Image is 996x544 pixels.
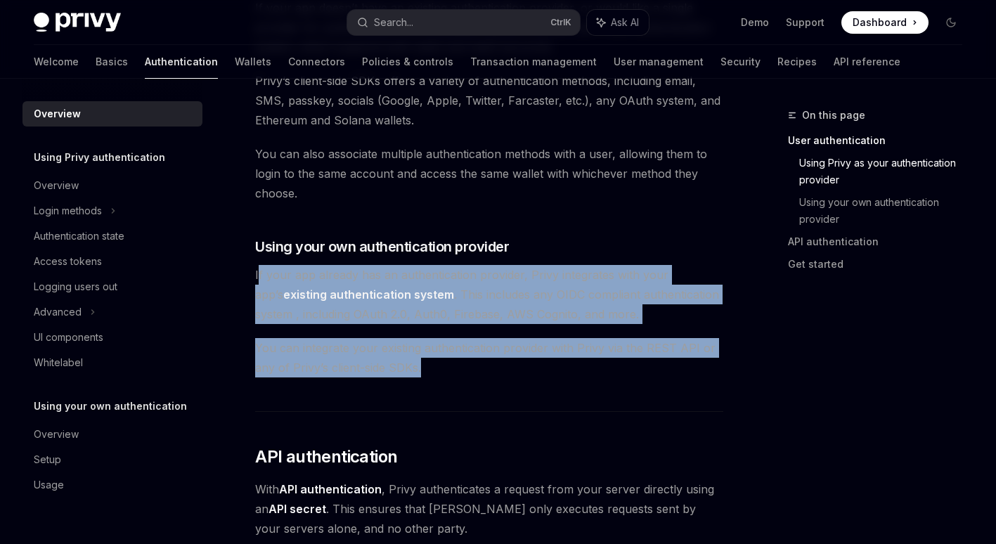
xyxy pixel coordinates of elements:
span: Dashboard [853,15,907,30]
div: Whitelabel [34,354,83,371]
span: You can integrate your existing authentication provider with Privy via the REST API or any of Pri... [255,338,723,377]
div: Usage [34,477,64,493]
a: Transaction management [470,45,597,79]
div: Authentication state [34,228,124,245]
button: Search...CtrlK [347,10,581,35]
div: UI components [34,329,103,346]
strong: API authentication [279,482,382,496]
a: Support [786,15,824,30]
span: API authentication [255,446,397,468]
a: Authentication state [22,224,202,249]
button: Toggle dark mode [940,11,962,34]
div: Search... [374,14,413,31]
button: Ask AI [587,10,649,35]
span: On this page [802,107,865,124]
a: Setup [22,447,202,472]
a: Access tokens [22,249,202,274]
a: Security [720,45,761,79]
a: UI components [22,325,202,350]
span: You can also associate multiple authentication methods with a user, allowing them to login to the... [255,144,723,203]
span: Ask AI [611,15,639,30]
div: Overview [34,177,79,194]
h5: Using Privy authentication [34,149,165,166]
strong: API secret [269,502,326,516]
a: existing authentication system [283,287,454,302]
div: Overview [34,105,81,122]
span: Privy’s client-side SDKs offers a variety of authentication methods, including email, SMS, passke... [255,71,723,130]
a: Overview [22,173,202,198]
a: User management [614,45,704,79]
a: Wallets [235,45,271,79]
a: Usage [22,472,202,498]
a: Dashboard [841,11,929,34]
a: Authentication [145,45,218,79]
a: Whitelabel [22,350,202,375]
a: Overview [22,422,202,447]
div: Setup [34,451,61,468]
a: Policies & controls [362,45,453,79]
span: With , Privy authenticates a request from your server directly using an . This ensures that [PERS... [255,479,723,538]
a: Logging users out [22,274,202,299]
span: Using your own authentication provider [255,237,509,257]
a: User authentication [788,129,974,152]
a: API authentication [788,231,974,253]
a: Welcome [34,45,79,79]
div: Login methods [34,202,102,219]
div: Overview [34,426,79,443]
a: Get started [788,253,974,276]
div: Advanced [34,304,82,320]
a: Using Privy as your authentication provider [799,152,974,191]
a: Using your own authentication provider [799,191,974,231]
h5: Using your own authentication [34,398,187,415]
a: Overview [22,101,202,127]
img: dark logo [34,13,121,32]
a: Recipes [777,45,817,79]
a: Basics [96,45,128,79]
a: Demo [741,15,769,30]
div: Logging users out [34,278,117,295]
div: Access tokens [34,253,102,270]
span: Ctrl K [550,17,571,28]
a: Connectors [288,45,345,79]
span: If your app already has an authentication provider, Privy integrates with your app’s . This inclu... [255,265,723,324]
a: API reference [834,45,900,79]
